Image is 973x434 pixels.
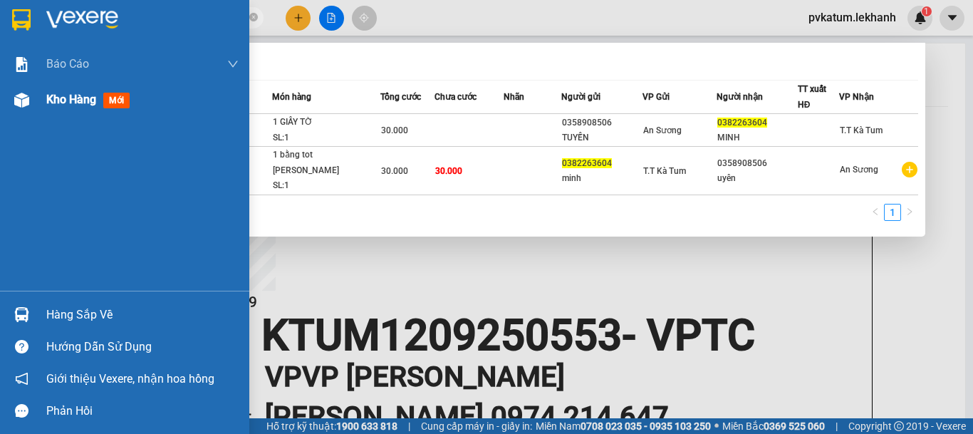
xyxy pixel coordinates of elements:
span: An Sương [643,125,682,135]
span: Người gửi [561,92,600,102]
span: Giới thiệu Vexere, nhận hoa hồng [46,370,214,388]
span: 30.000 [435,166,462,176]
span: CR : [11,93,33,108]
button: left [867,204,884,221]
span: left [871,207,880,216]
span: message [15,404,28,418]
div: Phản hồi [46,401,239,422]
span: 30.000 [381,125,408,135]
div: [PERSON_NAME] [136,46,251,63]
img: logo-vxr [12,9,31,31]
span: Người nhận [717,92,763,102]
span: down [227,58,239,70]
span: Nhãn [504,92,524,102]
span: Chưa cước [435,92,477,102]
li: Previous Page [867,204,884,221]
span: Nhận: [136,14,170,29]
div: [PERSON_NAME] [12,29,126,46]
div: 0974214647 [136,63,251,83]
div: minh [562,171,642,186]
div: Hướng dẫn sử dụng [46,336,239,358]
span: 30.000 [381,166,408,176]
div: TUYẾN [562,130,642,145]
div: 0358908506 [717,156,797,171]
div: SL: 1 [273,178,380,194]
div: 1 bằng tot [PERSON_NAME] [273,148,380,178]
button: right [901,204,918,221]
img: warehouse-icon [14,93,29,108]
span: T.T Kà Tum [840,125,883,135]
img: warehouse-icon [14,307,29,322]
span: Kho hàng [46,93,96,106]
span: Gửi: [12,14,34,29]
div: MINH [717,130,797,145]
img: solution-icon [14,57,29,72]
span: mới [103,93,130,108]
a: 1 [885,205,900,220]
div: T.T Kà Tum [12,12,126,29]
span: Món hàng [272,92,311,102]
div: 0358908506 [562,115,642,130]
span: Báo cáo [46,55,89,73]
span: T.T Kà Tum [643,166,686,176]
div: Hàng sắp về [46,304,239,326]
span: close-circle [249,11,258,25]
div: 1 GIẤY TỜ [273,115,380,130]
li: 1 [884,204,901,221]
div: VP [PERSON_NAME] [136,12,251,46]
div: 40.000 [11,92,128,109]
div: uyên [717,171,797,186]
span: right [905,207,914,216]
div: SL: 1 [273,130,380,146]
span: close-circle [249,13,258,21]
span: Tổng cước [380,92,421,102]
span: question-circle [15,340,28,353]
span: VP Nhận [839,92,874,102]
span: 0382263604 [717,118,767,128]
span: notification [15,372,28,386]
span: VP Gửi [642,92,670,102]
span: plus-circle [902,162,917,177]
span: 0382263604 [562,158,612,168]
span: TT xuất HĐ [798,84,826,110]
li: Next Page [901,204,918,221]
span: An Sương [840,165,878,175]
div: 0389896916 [12,46,126,66]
